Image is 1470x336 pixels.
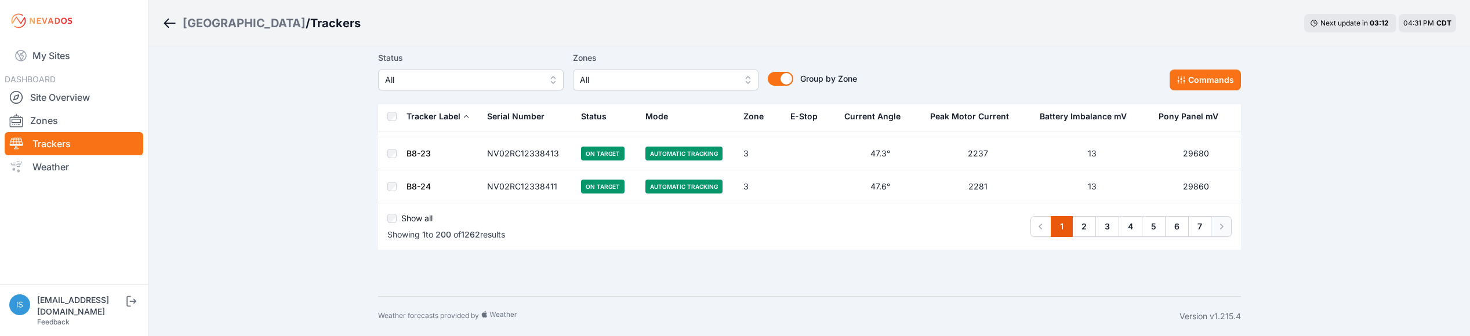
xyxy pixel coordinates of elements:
[406,103,470,130] button: Tracker Label
[5,86,143,109] a: Site Overview
[9,294,30,315] img: iswagart@prim.com
[5,109,143,132] a: Zones
[837,137,923,170] td: 47.3°
[645,103,677,130] button: Mode
[1188,216,1211,237] a: 7
[1159,103,1228,130] button: Pony Panel mV
[406,148,431,158] a: B8-23
[581,103,616,130] button: Status
[790,103,827,130] button: E-Stop
[581,180,625,193] span: On Target
[406,111,460,122] div: Tracker Label
[1119,216,1142,237] a: 4
[1159,111,1218,122] div: Pony Panel mV
[930,103,1018,130] button: Peak Motor Current
[573,70,758,90] button: All
[573,51,758,65] label: Zones
[162,8,361,38] nav: Breadcrumb
[422,229,426,239] span: 1
[645,111,668,122] div: Mode
[923,137,1033,170] td: 2237
[480,137,575,170] td: NV02RC12338413
[5,155,143,178] a: Weather
[581,147,625,160] span: On Target
[5,74,56,84] span: DASHBOARD
[461,229,480,239] span: 1262
[736,137,783,170] td: 3
[844,103,910,130] button: Current Angle
[1030,216,1232,237] nav: Pagination
[401,213,433,224] label: Show all
[800,74,857,83] span: Group by Zone
[844,111,901,122] div: Current Angle
[9,12,74,30] img: Nevados
[580,73,735,87] span: All
[1040,103,1136,130] button: Battery Imbalance mV
[487,111,545,122] div: Serial Number
[1403,19,1434,27] span: 04:31 PM
[1370,19,1391,28] div: 03 : 12
[1152,170,1241,203] td: 29860
[378,70,564,90] button: All
[435,229,451,239] span: 200
[406,181,431,191] a: B8-24
[306,15,310,31] span: /
[1040,111,1127,122] div: Battery Imbalance mV
[1072,216,1096,237] a: 2
[1142,216,1166,237] a: 5
[923,170,1033,203] td: 2281
[310,15,361,31] h3: Trackers
[645,180,723,193] span: Automatic Tracking
[1051,216,1073,237] a: 1
[1033,137,1151,170] td: 13
[37,317,70,326] a: Feedback
[736,170,783,203] td: 3
[487,103,554,130] button: Serial Number
[1179,311,1241,322] div: Version v1.215.4
[743,111,764,122] div: Zone
[1033,170,1151,203] td: 13
[837,170,923,203] td: 47.6°
[37,294,124,317] div: [EMAIL_ADDRESS][DOMAIN_NAME]
[387,229,505,240] p: Showing to of results
[930,111,1009,122] div: Peak Motor Current
[645,147,723,160] span: Automatic Tracking
[1436,19,1451,27] span: CDT
[480,170,575,203] td: NV02RC12338411
[1170,70,1241,90] button: Commands
[581,111,607,122] div: Status
[1320,19,1368,27] span: Next update in
[378,51,564,65] label: Status
[743,103,773,130] button: Zone
[385,73,540,87] span: All
[1152,137,1241,170] td: 29680
[5,132,143,155] a: Trackers
[790,111,818,122] div: E-Stop
[378,311,1179,322] div: Weather forecasts provided by
[183,15,306,31] a: [GEOGRAPHIC_DATA]
[5,42,143,70] a: My Sites
[1165,216,1189,237] a: 6
[1095,216,1119,237] a: 3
